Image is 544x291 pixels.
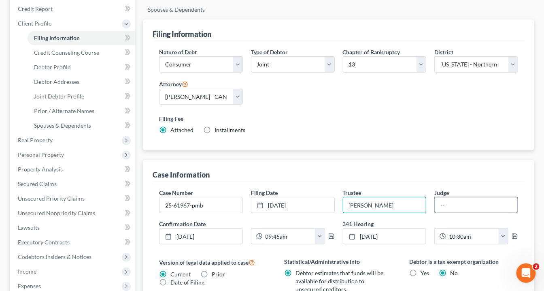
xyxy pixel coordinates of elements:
[18,268,36,275] span: Income
[446,229,499,244] input: -- : --
[18,224,40,231] span: Lawsuits
[28,31,135,45] a: Filing Information
[34,93,84,100] span: Joint Debtor Profile
[170,271,191,278] span: Current
[153,29,211,39] div: Filing Information
[18,20,51,27] span: Client Profile
[251,197,334,213] a: [DATE]
[11,2,135,16] a: Credit Report
[34,34,80,41] span: Filing Information
[434,188,449,197] label: Judge
[11,206,135,220] a: Unsecured Nonpriority Claims
[263,229,316,244] input: -- : --
[18,195,85,202] span: Unsecured Priority Claims
[159,257,268,267] label: Version of legal data applied to case
[212,271,225,278] span: Prior
[421,270,429,276] span: Yes
[18,137,53,143] span: Real Property
[34,49,99,56] span: Credit Counseling Course
[11,162,135,177] a: Property Analysis
[251,188,278,197] label: Filing Date
[18,151,64,158] span: Personal Property
[28,104,135,118] a: Prior / Alternate Names
[409,257,518,266] label: Debtor is a tax exempt organization
[153,170,210,180] div: Case Information
[533,263,540,270] span: 2
[159,188,193,197] label: Case Number
[343,48,400,56] label: Chapter of Bankruptcy
[170,126,193,133] span: Attached
[34,78,79,85] span: Debtor Addresses
[11,235,135,250] a: Executory Contracts
[516,263,536,283] iframe: Intercom live chat
[251,48,288,56] label: Type of Debtor
[159,48,197,56] label: Nature of Debt
[11,220,135,235] a: Lawsuits
[343,229,426,244] a: [DATE]
[34,64,70,71] span: Debtor Profile
[339,220,523,228] label: 341 Hearing
[18,166,63,173] span: Property Analysis
[34,122,91,129] span: Spouses & Dependents
[159,197,242,213] input: Enter case number...
[28,45,135,60] a: Credit Counseling Course
[18,253,91,260] span: Codebtors Insiders & Notices
[450,270,458,276] span: No
[28,75,135,89] a: Debtor Addresses
[34,107,94,114] span: Prior / Alternate Names
[343,197,426,213] input: --
[28,118,135,133] a: Spouses & Dependents
[159,114,518,123] label: Filing Fee
[215,126,245,133] span: Installments
[284,257,393,266] label: Statistical/Administrative Info
[343,188,361,197] label: Trustee
[18,282,41,289] span: Expenses
[11,177,135,191] a: Secured Claims
[28,60,135,75] a: Debtor Profile
[159,229,242,244] a: [DATE]
[170,279,204,286] span: Date of Filing
[159,79,188,89] label: Attorney
[434,48,453,56] label: District
[18,5,53,12] span: Credit Report
[28,89,135,104] a: Joint Debtor Profile
[435,197,518,213] input: --
[18,210,95,216] span: Unsecured Nonpriority Claims
[18,239,70,246] span: Executory Contracts
[11,191,135,206] a: Unsecured Priority Claims
[155,220,339,228] label: Confirmation Date
[18,180,57,187] span: Secured Claims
